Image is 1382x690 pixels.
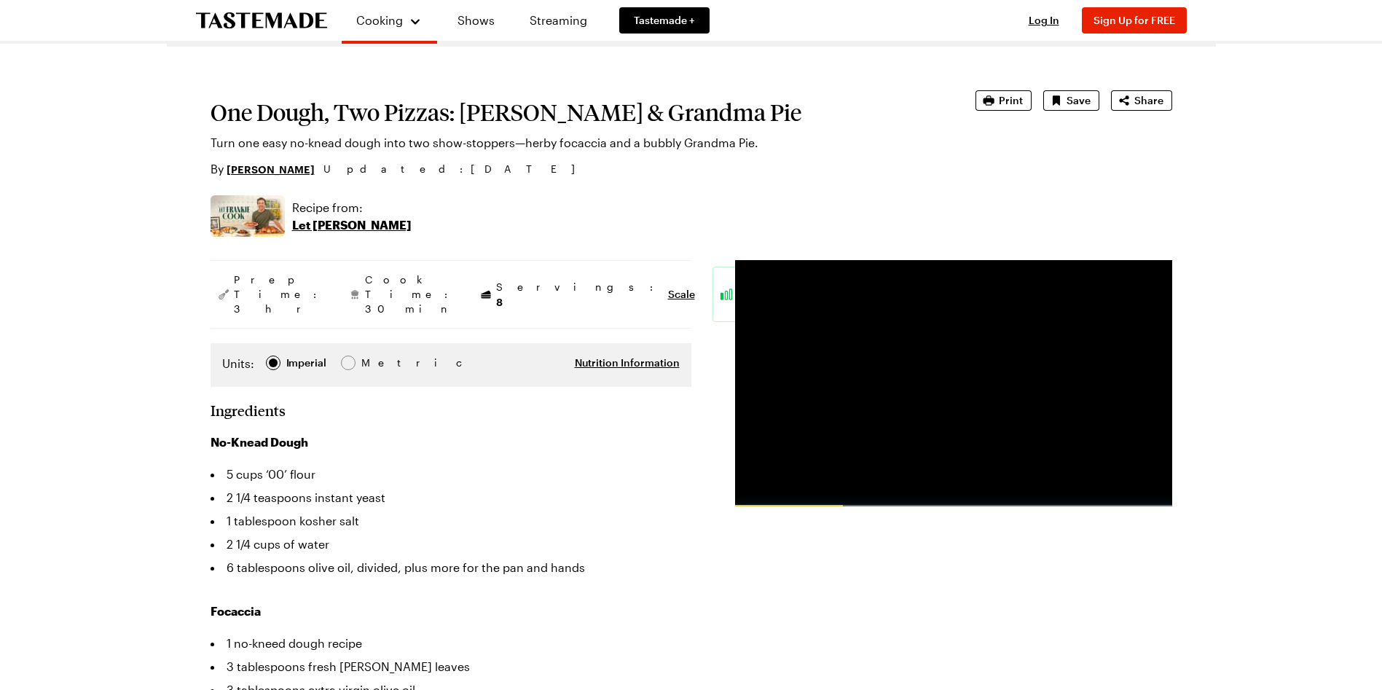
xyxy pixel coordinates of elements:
span: Cook Time: 30 min [365,273,455,316]
button: Cooking [356,6,423,35]
video-js: Video Player [735,260,1172,506]
span: Updated : [DATE] [323,161,589,177]
span: Share [1134,93,1163,108]
h1: One Dough, Two Pizzas: [PERSON_NAME] & Grandma Pie [211,99,935,125]
li: 2 1/4 teaspoons instant yeast [211,486,691,509]
li: 6 tablespoons olive oil, divided, plus more for the pan and hands [211,556,691,579]
button: Nutrition Information [575,356,680,370]
a: Tastemade + [619,7,710,34]
span: Print [999,93,1023,108]
h3: No-Knead Dough [211,434,691,451]
img: Show where recipe is used [211,195,285,237]
span: Tastemade + [634,13,695,28]
a: [PERSON_NAME] [227,161,315,177]
span: Save [1067,93,1091,108]
span: Log In [1029,14,1059,26]
li: 1 no-kneed dough recipe [211,632,691,655]
button: Sign Up for FREE [1082,7,1187,34]
h3: Focaccia [211,603,691,620]
li: 5 cups ‘00’ flour [211,463,691,486]
li: 3 tablespoons fresh [PERSON_NAME] leaves [211,655,691,678]
button: Scale [668,287,695,302]
button: Log In [1015,13,1073,28]
button: Share [1111,90,1172,111]
button: Print [975,90,1032,111]
iframe: Advertisement [735,260,1172,506]
span: Servings: [496,280,661,310]
a: Recipe from:Let [PERSON_NAME] [292,199,412,234]
p: Turn one easy no-knead dough into two show-stoppers—herby focaccia and a bubbly Grandma Pie. [211,134,935,152]
span: Imperial [286,355,328,371]
div: Imperial [286,355,326,371]
label: Units: [222,355,254,372]
span: Sign Up for FREE [1094,14,1175,26]
span: Metric [361,355,393,371]
div: Metric [361,355,392,371]
a: To Tastemade Home Page [196,12,327,29]
span: 8 [496,294,503,308]
p: By [211,160,315,178]
div: Imperial Metric [222,355,392,375]
li: 1 tablespoon kosher salt [211,509,691,533]
p: Recipe from: [292,199,412,216]
p: Let [PERSON_NAME] [292,216,412,234]
h2: Ingredients [211,401,286,419]
span: Cooking [356,13,403,27]
button: Save recipe [1043,90,1099,111]
span: Prep Time: 3 hr [234,273,324,316]
li: 2 1/4 cups of water [211,533,691,556]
